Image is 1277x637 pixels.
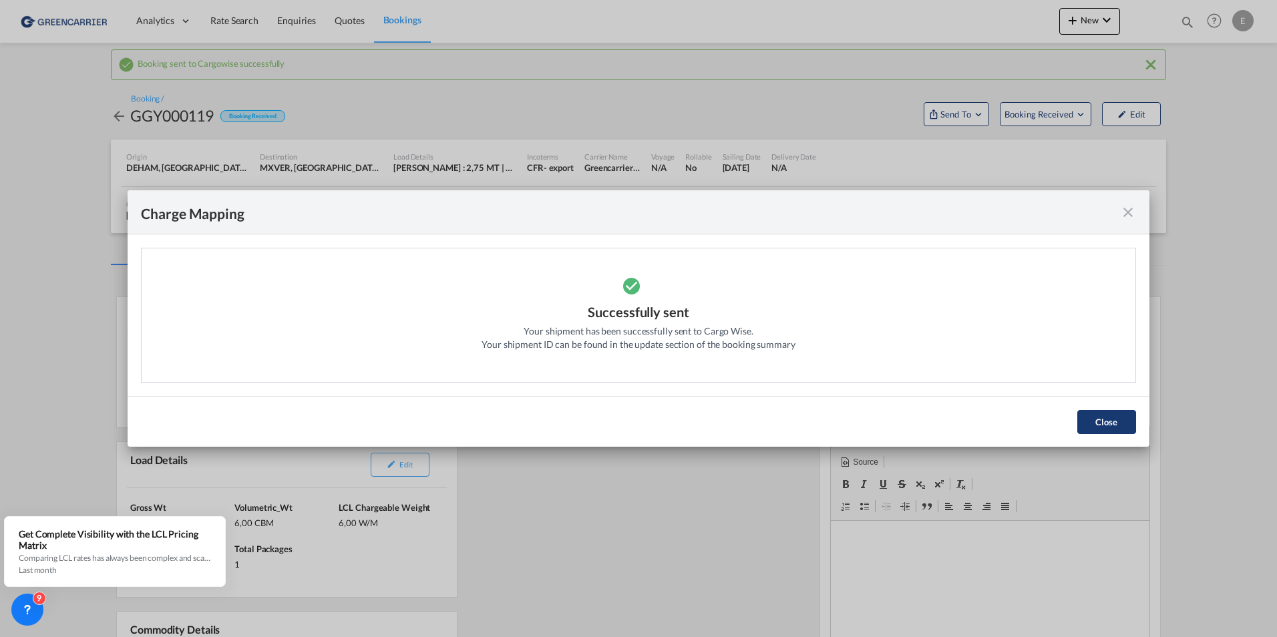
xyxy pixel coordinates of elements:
[588,302,689,325] div: Successfully sent
[524,325,753,338] div: Your shipment has been successfully sent to Cargo Wise.
[482,338,795,351] div: Your shipment ID can be found in the update section of the booking summary
[141,204,244,220] div: Charge Mapping
[128,190,1149,447] md-dialog: Please note ...
[1120,204,1136,220] md-icon: icon-close fg-AAA8AD cursor
[1077,410,1136,434] button: Close
[622,269,655,302] md-icon: icon-checkbox-marked-circle
[13,13,305,27] body: Editor, editor2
